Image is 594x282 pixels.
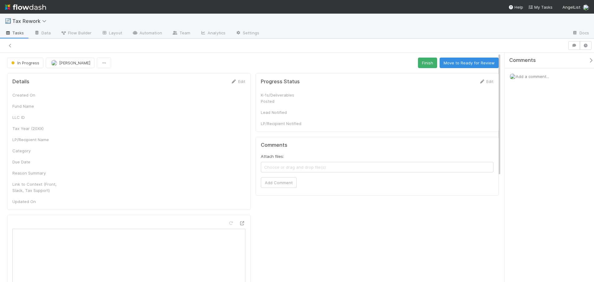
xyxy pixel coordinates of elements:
img: avatar_d45d11ee-0024-4901-936f-9df0a9cc3b4e.png [583,4,589,11]
a: Edit [231,79,245,84]
a: Layout [97,28,127,38]
span: My Tasks [528,5,553,10]
div: Reason Summary [12,170,59,176]
a: Analytics [195,28,230,38]
a: Edit [479,79,493,84]
span: Choose or drag and drop file(s) [261,162,493,172]
div: Updated On [12,198,59,205]
img: avatar_d45d11ee-0024-4901-936f-9df0a9cc3b4e.png [510,73,516,80]
div: Tax Year (20XX) [12,125,59,132]
div: LLC ID [12,114,59,120]
span: Tasks [5,30,24,36]
button: In Progress [7,58,43,68]
button: [PERSON_NAME] [46,58,94,68]
a: My Tasks [528,4,553,10]
div: Created On [12,92,59,98]
div: Category [12,148,59,154]
a: Team [167,28,195,38]
span: 🔄 [5,18,11,24]
a: Settings [230,28,264,38]
a: Automation [127,28,167,38]
a: Docs [567,28,594,38]
div: Lead Notified [261,109,307,115]
button: Move to Ready for Review [440,58,499,68]
span: [PERSON_NAME] [59,60,90,65]
button: Add Comment [261,177,297,188]
h5: Progress Status [261,79,300,85]
img: logo-inverted-e16ddd16eac7371096b0.svg [5,2,46,12]
span: Add a comment... [516,74,549,79]
div: K-1s/Deliverables Posted [261,92,307,104]
div: Link to Context (Front, Slack, Tax Support) [12,181,59,193]
span: In Progress [10,60,39,65]
div: LP/Recipient Notified [261,120,307,127]
a: Data [29,28,56,38]
div: Fund Name [12,103,59,109]
div: Help [508,4,523,10]
label: Attach files: [261,153,284,159]
h5: Comments [261,142,494,148]
div: Due Date [12,159,59,165]
button: Finish [418,58,437,68]
span: Comments [509,57,536,63]
img: avatar_d45d11ee-0024-4901-936f-9df0a9cc3b4e.png [51,60,57,66]
a: Flow Builder [56,28,97,38]
span: AngelList [562,5,580,10]
h5: Details [12,79,29,85]
div: LP/Recipient Name [12,137,59,143]
span: Flow Builder [61,30,92,36]
span: Tax Rework [12,18,49,24]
